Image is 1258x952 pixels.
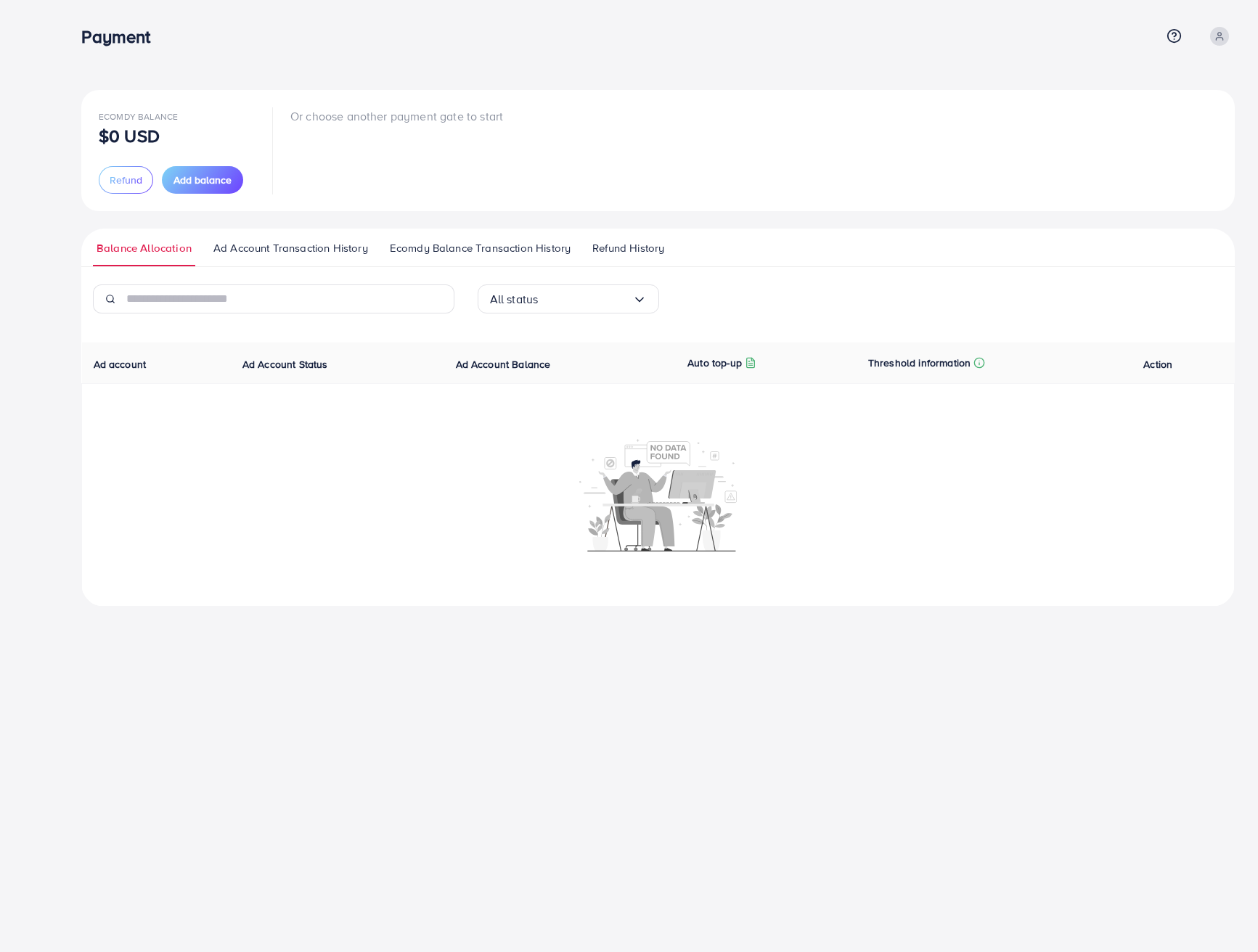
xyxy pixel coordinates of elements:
span: Balance Allocation [97,240,192,256]
span: Ecomdy Balance [99,110,178,123]
span: Action [1143,357,1172,372]
button: Add balance [162,166,243,194]
h3: Payment [81,26,162,47]
p: Auto top-up [687,354,742,372]
button: Refund [99,166,153,194]
div: Search for option [478,284,659,313]
span: Refund History [592,240,664,256]
span: Ad Account Transaction History [213,240,368,256]
span: Refund [110,173,142,187]
span: Add balance [173,173,232,187]
img: No account [579,438,738,551]
p: Threshold information [868,354,971,372]
span: Ad Account Status [242,357,328,372]
span: Ad account [94,357,147,372]
p: Or choose another payment gate to start [290,107,503,125]
span: Ad Account Balance [456,357,551,372]
input: Search for option [538,288,632,311]
span: All status [490,288,539,311]
p: $0 USD [99,127,160,144]
span: Ecomdy Balance Transaction History [390,240,571,256]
